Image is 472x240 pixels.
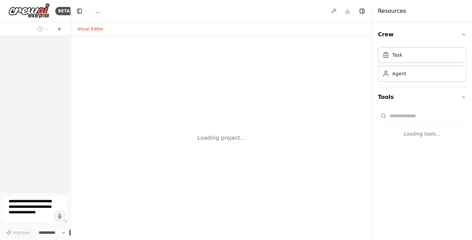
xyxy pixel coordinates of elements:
[75,6,84,16] button: Hide left sidebar
[35,25,51,33] button: Switch to previous chat
[392,70,406,77] div: Agent
[8,3,50,19] img: Logo
[73,25,107,33] button: Visual Editor
[392,52,403,58] div: Task
[55,7,73,15] div: BETA
[378,25,466,44] button: Crew
[96,8,100,15] nav: breadcrumb
[96,8,100,15] span: ...
[3,228,33,237] button: Improve
[378,44,466,87] div: Crew
[198,134,246,142] div: Loading project...
[378,7,406,15] h4: Resources
[357,6,367,16] button: Hide right sidebar
[55,211,65,221] button: Click to speak your automation idea
[13,230,30,236] span: Improve
[54,25,65,33] button: Start a new chat
[378,125,466,143] div: Loading tools...
[378,107,466,148] div: Tools
[378,87,466,107] button: Tools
